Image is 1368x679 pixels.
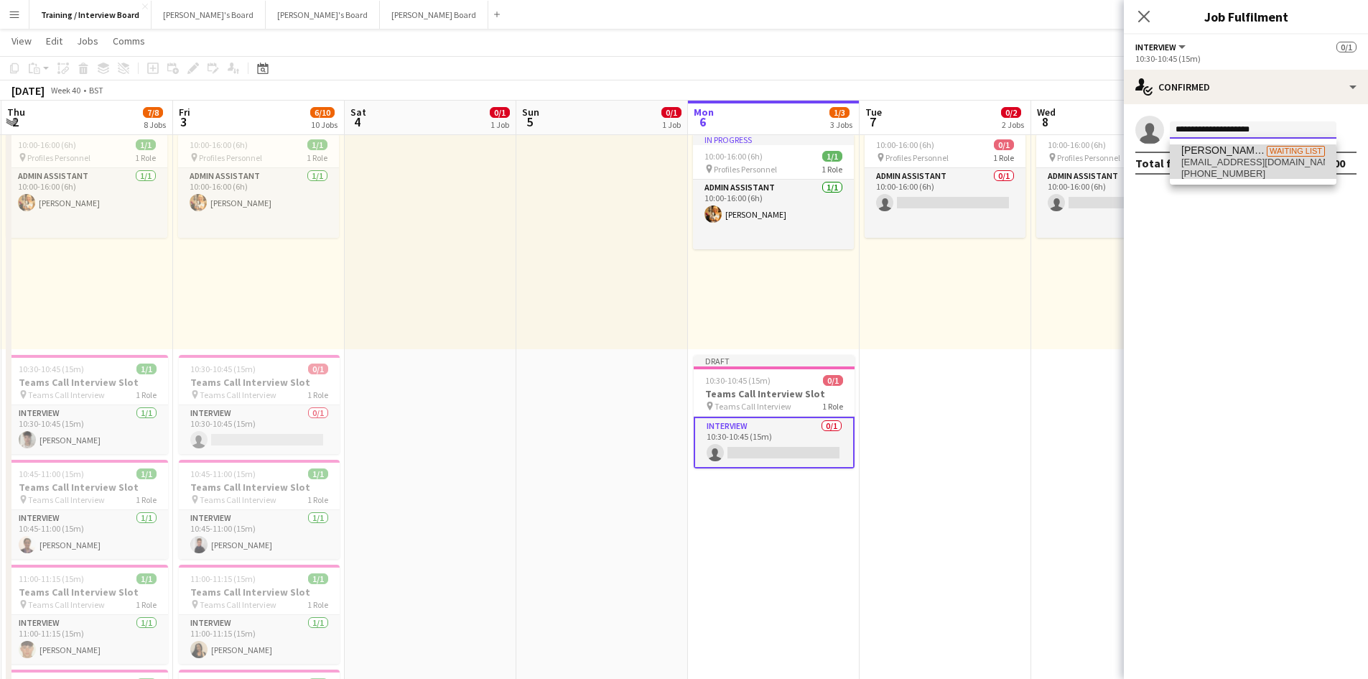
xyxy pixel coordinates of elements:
a: Comms [107,32,151,50]
div: BST [89,85,103,96]
span: 1 Role [307,494,328,505]
span: 4 [348,114,366,130]
span: 2 [5,114,25,130]
h3: Teams Call Interview Slot [179,376,340,389]
span: 10:00-16:00 (6h) [704,151,763,162]
span: 1/1 [307,139,327,150]
span: 0/1 [994,139,1014,150]
span: +447849418991 [1181,168,1325,180]
div: 10 Jobs [311,119,338,130]
h3: Teams Call Interview Slot [7,586,168,599]
span: Profiles Personnel [714,164,777,175]
span: 6 [692,114,714,130]
span: Week 40 [47,85,83,96]
span: 1/1 [136,468,157,479]
button: Interview [1135,42,1188,52]
button: [PERSON_NAME] Board [380,1,488,29]
span: 7 [863,114,882,130]
div: 10:30-10:45 (15m) [1135,53,1357,64]
span: Sun [522,106,539,119]
app-job-card: Draft10:30-10:45 (15m)0/1Teams Call Interview Slot Teams Call Interview1 RoleInterview0/110:30-10... [694,355,855,468]
span: View [11,34,32,47]
div: [DATE] [11,83,45,98]
div: 3 Jobs [830,119,852,130]
span: 0/1 [308,364,328,374]
span: 1 Role [135,152,156,163]
span: Interview [1135,42,1176,52]
div: 2 Jobs [1002,119,1024,130]
span: Teams Call Interview [200,599,276,610]
span: Thu [7,106,25,119]
span: 1 Role [993,152,1014,163]
app-job-card: In progress10:00-16:00 (6h)1/1 Profiles Personnel1 RoleAdmin Assistant1/110:00-16:00 (6h)[PERSON_... [693,134,854,249]
app-job-card: 10:45-11:00 (15m)1/1Teams Call Interview Slot Teams Call Interview1 RoleInterview1/110:45-11:00 (... [179,460,340,559]
app-card-role: Admin Assistant1/110:00-16:00 (6h)[PERSON_NAME] [693,180,854,249]
span: Teams Call Interview [715,401,791,412]
div: 1 Job [490,119,509,130]
app-card-role: Interview1/111:00-11:15 (15m)[PERSON_NAME] [179,615,340,664]
span: Teoni Oshea [1181,144,1267,157]
span: 1/1 [136,139,156,150]
a: View [6,32,37,50]
span: Profiles Personnel [885,152,949,163]
span: 1 Role [822,164,842,175]
span: 10:30-10:45 (15m) [190,364,256,374]
div: 10:00-16:00 (6h)1/1 Profiles Personnel1 RoleAdmin Assistant1/110:00-16:00 (6h)[PERSON_NAME] [178,134,339,238]
span: 10:30-10:45 (15m) [705,375,771,386]
app-card-role: Interview1/111:00-11:15 (15m)[PERSON_NAME] [7,615,168,664]
app-card-role: Interview0/110:30-10:45 (15m) [694,417,855,468]
span: 6/10 [310,107,335,118]
span: 1/3 [829,107,850,118]
span: 1/1 [136,364,157,374]
span: 0/1 [823,375,843,386]
span: 10:00-16:00 (6h) [876,139,934,150]
a: Jobs [71,32,104,50]
button: [PERSON_NAME]'s Board [152,1,266,29]
span: 0/1 [661,107,681,118]
span: Teams Call Interview [28,389,105,400]
span: Waiting list [1267,146,1325,157]
span: 1/1 [308,573,328,584]
app-card-role: Admin Assistant0/110:00-16:00 (6h) [865,168,1025,238]
app-card-role: Admin Assistant0/110:00-16:00 (6h) [1036,168,1197,238]
span: 11:00-11:15 (15m) [19,573,84,584]
app-card-role: Admin Assistant1/110:00-16:00 (6h)[PERSON_NAME] [178,168,339,238]
span: 11:00-11:15 (15m) [190,573,256,584]
button: [PERSON_NAME]'s Board [266,1,380,29]
span: 0/2 [1001,107,1021,118]
span: 1/1 [308,468,328,479]
span: Profiles Personnel [199,152,262,163]
div: 10:00-16:00 (6h)0/1 Profiles Personnel1 RoleAdmin Assistant0/110:00-16:00 (6h) [865,134,1025,238]
span: Edit [46,34,62,47]
span: 7/8 [143,107,163,118]
h3: Job Fulfilment [1124,7,1368,26]
app-job-card: 11:00-11:15 (15m)1/1Teams Call Interview Slot Teams Call Interview1 RoleInterview1/111:00-11:15 (... [179,565,340,664]
span: 10:30-10:45 (15m) [19,364,84,374]
span: 10:00-16:00 (6h) [18,139,76,150]
app-job-card: 10:00-16:00 (6h)0/1 Profiles Personnel1 RoleAdmin Assistant0/110:00-16:00 (6h) [1036,134,1197,238]
app-job-card: 10:45-11:00 (15m)1/1Teams Call Interview Slot Teams Call Interview1 RoleInterview1/110:45-11:00 (... [7,460,168,559]
h3: Teams Call Interview Slot [7,376,168,389]
span: Teams Call Interview [28,494,105,505]
div: 1 Job [662,119,681,130]
span: Profiles Personnel [1057,152,1120,163]
span: 1 Role [136,599,157,610]
app-job-card: 10:30-10:45 (15m)1/1Teams Call Interview Slot Teams Call Interview1 RoleInterview1/110:30-10:45 (... [7,355,168,454]
span: 1 Role [307,389,328,400]
h3: Teams Call Interview Slot [694,387,855,400]
span: Fri [179,106,190,119]
span: Teams Call Interview [200,494,276,505]
span: 10:45-11:00 (15m) [190,468,256,479]
app-card-role: Interview1/110:45-11:00 (15m)[PERSON_NAME] [7,510,168,559]
app-job-card: 10:30-10:45 (15m)0/1Teams Call Interview Slot Teams Call Interview1 RoleInterview0/110:30-10:45 (... [179,355,340,454]
app-job-card: 10:00-16:00 (6h)1/1 Profiles Personnel1 RoleAdmin Assistant1/110:00-16:00 (6h)[PERSON_NAME] [6,134,167,238]
app-card-role: Interview0/110:30-10:45 (15m) [179,405,340,454]
span: 0/1 [1336,42,1357,52]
